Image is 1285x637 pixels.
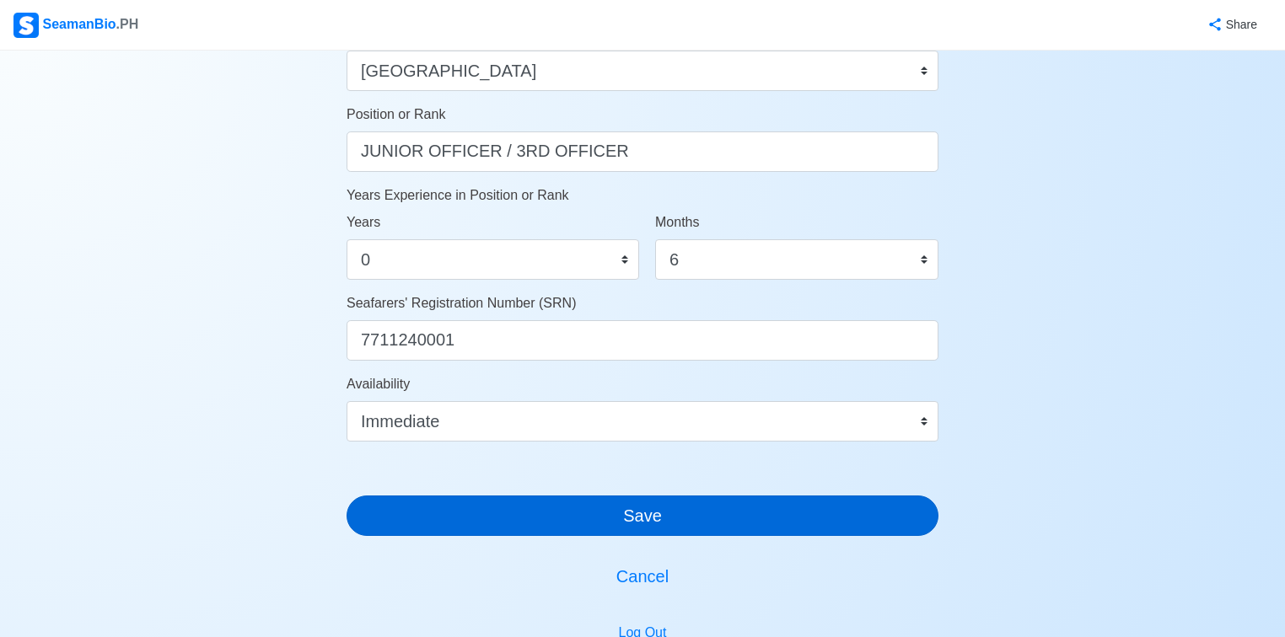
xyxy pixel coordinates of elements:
[347,495,938,536] button: Save
[347,212,380,233] label: Years
[655,212,699,233] label: Months
[347,374,410,394] label: Availability
[347,131,938,172] input: ex. 2nd Officer w/ Master License
[347,296,576,310] span: Seafarers' Registration Number (SRN)
[347,556,938,597] button: Cancel
[116,17,139,31] span: .PH
[347,185,938,206] p: Years Experience in Position or Rank
[13,13,39,38] img: Logo
[347,107,445,121] span: Position or Rank
[13,13,138,38] div: SeamanBio
[1191,8,1272,41] button: Share
[347,320,938,361] input: ex. 1234567890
